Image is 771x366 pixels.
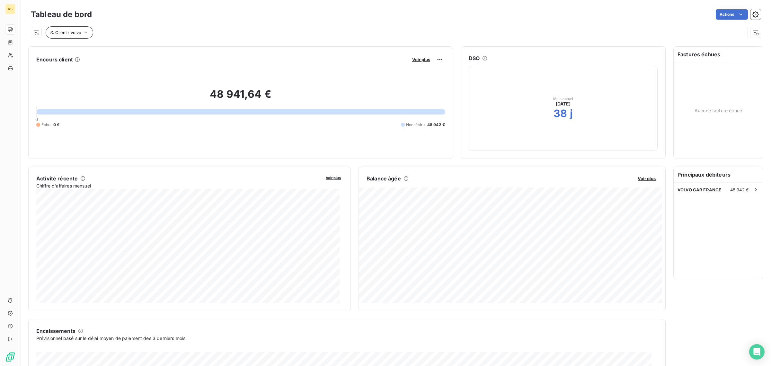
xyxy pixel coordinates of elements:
div: AS [5,4,15,14]
span: 48 942 € [427,122,445,128]
span: Voir plus [412,57,430,62]
h2: 38 [554,107,567,120]
span: Chiffre d'affaires mensuel [36,182,321,189]
h6: Activité récente [36,175,78,182]
h6: DSO [469,54,480,62]
h6: Balance âgée [367,175,401,182]
span: Non-échu [406,122,425,128]
span: Voir plus [638,176,656,181]
span: Aucune facture échue [695,107,742,114]
div: Open Intercom Messenger [749,344,765,360]
button: Voir plus [636,176,658,181]
span: VOLVO CAR FRANCE [678,187,721,192]
h6: Factures échues [674,47,763,62]
button: Client : volvo [46,26,93,39]
span: 0 [35,117,38,122]
h6: Encaissements [36,327,75,335]
button: Voir plus [324,175,343,180]
h2: 48 941,64 € [36,88,445,107]
h6: Encours client [36,56,73,63]
span: Prévisionnel basé sur le délai moyen de paiement des 3 derniers mois [36,335,185,342]
span: Client : volvo [55,30,81,35]
h6: Principaux débiteurs [674,167,763,182]
button: Actions [716,9,748,20]
span: 0 € [53,122,59,128]
h2: j [570,107,573,120]
img: Logo LeanPay [5,352,15,362]
span: [DATE] [556,101,571,107]
span: Mois actuel [553,97,573,101]
h3: Tableau de bord [31,9,92,20]
button: Voir plus [410,57,432,62]
span: Échu [41,122,51,128]
span: Voir plus [326,176,341,180]
span: 48 942 € [730,187,749,192]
